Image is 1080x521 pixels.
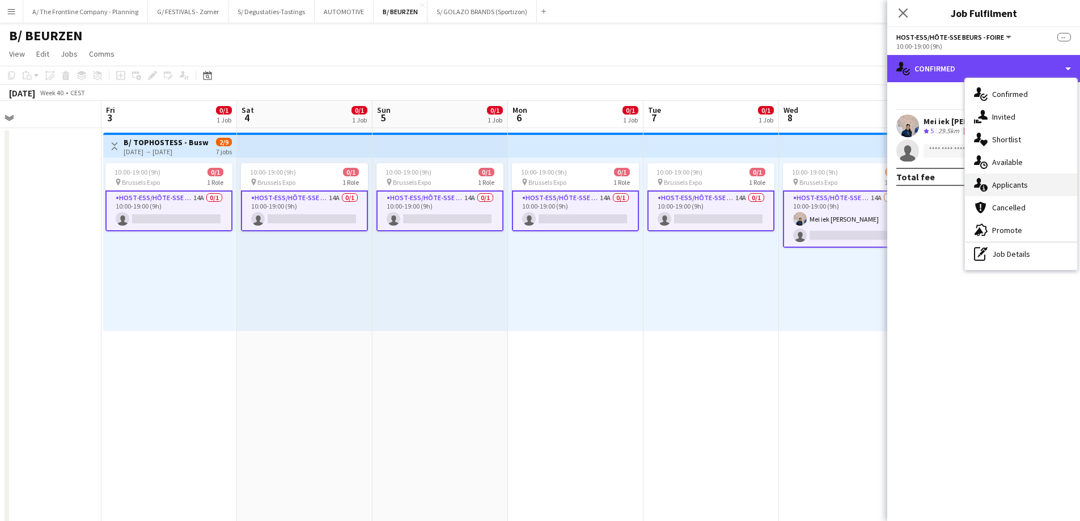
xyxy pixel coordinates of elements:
span: Sun [377,105,391,115]
div: Cancelled [965,196,1077,219]
span: Wed [783,105,798,115]
button: G/ FESTIVALS - Zomer [148,1,228,23]
app-card-role: Host-ess/Hôte-sse Beurs - Foire14A0/110:00-19:00 (9h) [241,190,368,231]
div: Crew has different fees then in role [962,126,981,136]
span: Sat [242,105,254,115]
span: 10:00-19:00 (9h) [250,168,296,176]
div: Invited [965,105,1077,128]
app-job-card: 10:00-19:00 (9h)0/1 Brussels Expo1 RoleHost-ess/Hôte-sse Beurs - Foire14A0/110:00-19:00 (9h) [647,163,774,231]
span: 10:00-19:00 (9h) [115,168,160,176]
span: Brussels Expo [122,178,160,187]
span: Host-ess/Hôte-sse Beurs - Foire [896,33,1004,41]
app-card-role: Host-ess/Hôte-sse Beurs - Foire14A0/110:00-19:00 (9h) [376,190,503,231]
app-job-card: 10:00-19:00 (9h)0/1 Brussels Expo1 RoleHost-ess/Hôte-sse Beurs - Foire14A0/110:00-19:00 (9h) [512,163,639,231]
span: 5 [930,126,934,135]
div: 1 Job [352,116,367,124]
span: 0/1 [758,106,774,115]
div: 1 Job [217,116,231,124]
button: S/ Degustaties-Tastings [228,1,315,23]
span: 1 Role [884,178,901,187]
div: 1 Job [623,116,638,124]
app-job-card: 10:00-19:00 (9h)0/1 Brussels Expo1 RoleHost-ess/Hôte-sse Beurs - Foire14A0/110:00-19:00 (9h) [376,163,503,231]
div: Available [965,151,1077,173]
app-job-card: 10:00-19:00 (9h)0/1 Brussels Expo1 RoleHost-ess/Hôte-sse Beurs - Foire14A0/110:00-19:00 (9h) [105,163,232,231]
span: Brussels Expo [799,178,837,187]
div: Promote [965,219,1077,242]
div: 1 Job [759,116,773,124]
span: 0/1 [343,168,359,176]
div: Confirmed [887,55,1080,82]
span: 0/1 [207,168,223,176]
span: 5 [375,111,391,124]
span: 1 Role [478,178,494,187]
app-job-card: 10:00-19:00 (9h)0/1 Brussels Expo1 RoleHost-ess/Hôte-sse Beurs - Foire14A0/110:00-19:00 (9h) [241,163,368,231]
span: Fee [964,127,979,135]
span: 0/1 [622,106,638,115]
span: Tue [648,105,661,115]
div: Mei iek [PERSON_NAME] (2 of 7) [924,116,1037,126]
span: 1 Role [749,178,765,187]
app-card-role: Host-ess/Hôte-sse Beurs - Foire14A1/210:00-19:00 (9h)Mei iek [PERSON_NAME] [783,190,910,248]
span: 0/1 [614,168,630,176]
span: 0/1 [487,106,503,115]
div: 29.5km [936,126,962,136]
span: Brussels Expo [528,178,566,187]
div: Total fee [896,171,935,183]
div: 1 Job [488,116,502,124]
h3: B/ TOPHOSTESS - Busworld - 03-09/10 [124,137,208,147]
span: 0/1 [351,106,367,115]
div: [DATE] [9,87,35,99]
div: Shortlist [965,128,1077,151]
button: S/ GOLAZO BRANDS (Sportizon) [427,1,537,23]
span: 1 Role [207,178,223,187]
app-card-role: Host-ess/Hôte-sse Beurs - Foire14A0/110:00-19:00 (9h) [647,190,774,231]
span: Mon [513,105,527,115]
span: Edit [36,49,49,59]
button: B/ BEURZEN [374,1,427,23]
span: 1 Role [342,178,359,187]
div: CEST [70,88,85,97]
button: AUTOMOTIVE [315,1,374,23]
span: Fri [106,105,115,115]
button: A/ The Frontline Company - Planning [23,1,148,23]
span: Brussels Expo [393,178,431,187]
span: 10:00-19:00 (9h) [521,168,567,176]
span: 10:00-19:00 (9h) [657,168,702,176]
span: 2/9 [216,138,232,146]
span: Week 40 [37,88,66,97]
span: 6 [511,111,527,124]
button: Host-ess/Hôte-sse Beurs - Foire [896,33,1013,41]
a: Comms [84,46,119,61]
span: 0/1 [749,168,765,176]
span: Brussels Expo [257,178,295,187]
div: 7 jobs [216,146,232,156]
span: Brussels Expo [664,178,702,187]
div: Applicants [965,173,1077,196]
div: [DATE] → [DATE] [124,147,208,156]
app-card-role: Host-ess/Hôte-sse Beurs - Foire14A0/110:00-19:00 (9h) [512,190,639,231]
span: 1 Role [613,178,630,187]
span: 0/1 [478,168,494,176]
app-job-card: 10:00-19:00 (9h)1/2 Brussels Expo1 RoleHost-ess/Hôte-sse Beurs - Foire14A1/210:00-19:00 (9h)Mei i... [783,163,910,248]
span: 1/2 [885,168,901,176]
a: View [5,46,29,61]
span: 7 [646,111,661,124]
h1: B/ BEURZEN [9,27,82,44]
a: Jobs [56,46,82,61]
span: 8 [782,111,798,124]
span: 3 [104,111,115,124]
span: Jobs [61,49,78,59]
span: 10:00-19:00 (9h) [386,168,431,176]
div: Job Details [965,243,1077,265]
span: View [9,49,25,59]
span: 4 [240,111,254,124]
a: Edit [32,46,54,61]
div: 10:00-19:00 (9h) [896,42,1071,50]
app-card-role: Host-ess/Hôte-sse Beurs - Foire14A0/110:00-19:00 (9h) [105,190,232,231]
